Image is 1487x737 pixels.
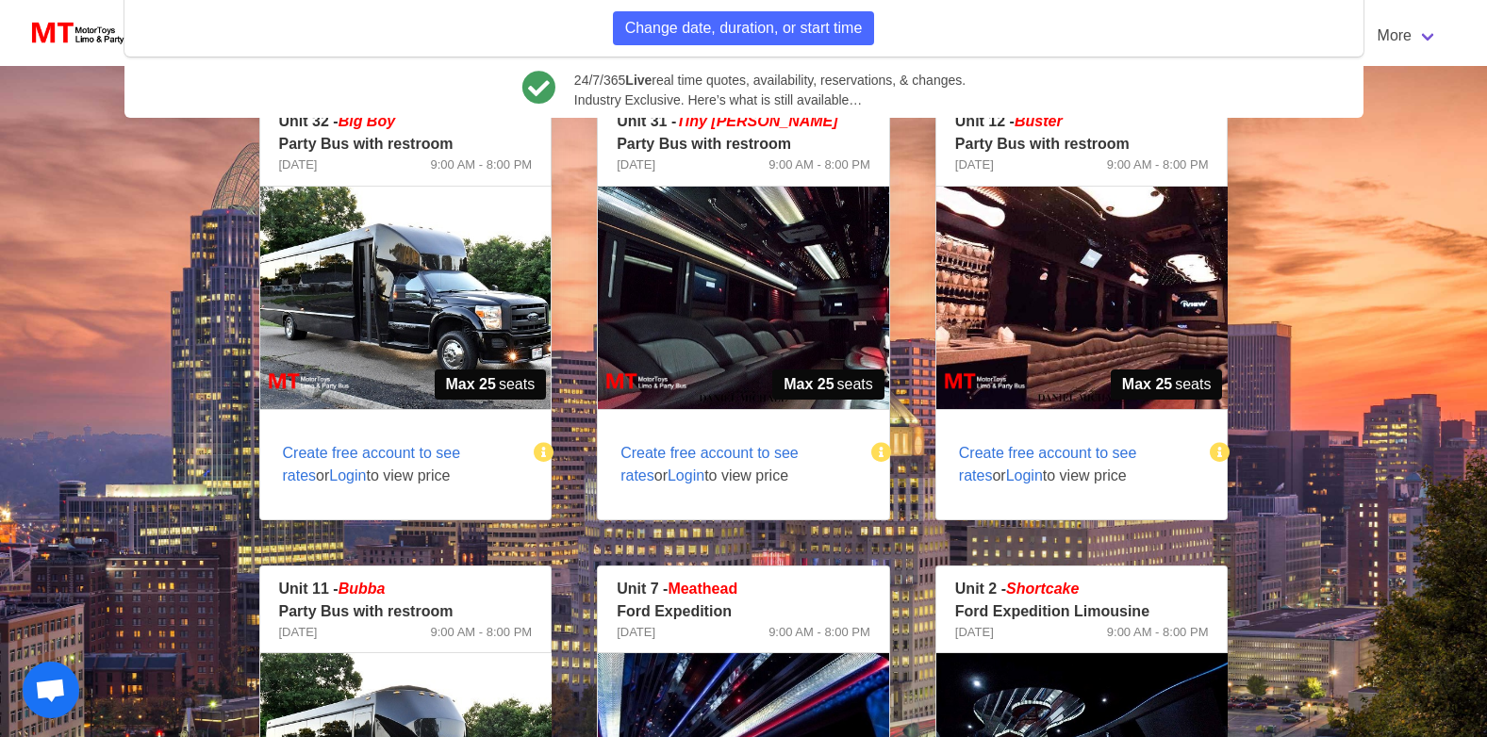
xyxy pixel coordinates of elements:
span: 24/7/365 real time quotes, availability, reservations, & changes. [574,71,966,90]
img: MotorToys Logo [26,20,142,46]
em: Shortcake [1006,581,1079,597]
span: seats [435,369,547,400]
span: [DATE] [955,623,994,642]
span: Change date, duration, or start time [625,17,863,40]
span: or to view price [260,419,537,510]
p: Party Bus with restroom [617,133,870,156]
span: 9:00 AM - 8:00 PM [1107,156,1209,174]
span: 9:00 AM - 8:00 PM [768,156,870,174]
p: Ford Expedition [617,600,870,623]
span: Tiny [PERSON_NAME] [676,113,837,129]
span: Create free account to see rates [283,445,461,483]
strong: Max 25 [446,373,496,396]
span: or to view price [936,419,1213,510]
span: 9:00 AM - 8:00 PM [1107,623,1209,642]
span: [DATE] [279,156,318,174]
span: [DATE] [617,156,655,174]
span: Create free account to see rates [620,445,799,483]
em: Buster [1015,113,1063,129]
span: 9:00 AM - 8:00 PM [768,623,870,642]
p: Party Bus with restroom [279,133,533,156]
span: [DATE] [279,623,318,642]
p: Unit 12 - [955,110,1209,133]
span: Login [668,467,704,483]
span: Meathead [668,581,737,597]
span: Industry Exclusive. Here’s what is still available… [574,90,966,110]
span: or to view price [598,419,874,510]
a: More [1366,17,1449,55]
span: Create free account to see rates [959,445,1137,483]
span: Login [1006,467,1043,483]
span: [DATE] [955,156,994,174]
p: Party Bus with restroom [279,600,533,623]
p: Unit 32 - [279,110,533,133]
em: Bubba [339,581,386,597]
strong: Max 25 [784,373,834,396]
strong: Max 25 [1122,373,1172,396]
span: seats [1111,369,1223,400]
span: 9:00 AM - 8:00 PM [430,156,532,174]
p: Party Bus with restroom [955,133,1209,156]
img: 32%2001.jpg [260,187,552,409]
span: seats [772,369,884,400]
p: Unit 11 - [279,578,533,600]
img: 31%2002.jpg [598,187,889,409]
p: Unit 31 - [617,110,870,133]
p: Unit 7 - [617,578,870,600]
p: Ford Expedition Limousine [955,600,1209,623]
span: Login [329,467,366,483]
b: Live [625,73,652,88]
span: 9:00 AM - 8:00 PM [430,623,532,642]
p: Unit 2 - [955,578,1209,600]
em: Big Boy [339,113,395,129]
button: Change date, duration, or start time [613,11,875,45]
img: 12%2002.jpg [936,187,1228,409]
a: Open chat [23,662,79,718]
span: [DATE] [617,623,655,642]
